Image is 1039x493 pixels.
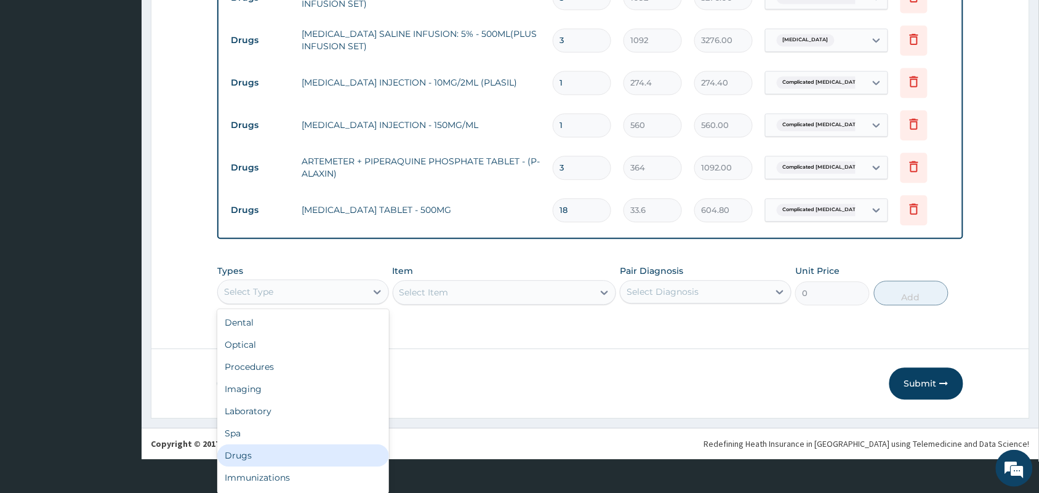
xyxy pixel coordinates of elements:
td: [MEDICAL_DATA] SALINE INFUSION: 5% - 500ML(PLUS INFUSION SET) [295,22,547,58]
div: Select Type [224,286,273,298]
div: Dental [217,311,389,334]
td: ARTEMETER + PIPERAQUINE PHOSPHATE TABLET - (P-ALAXIN) [295,149,547,186]
div: Redefining Heath Insurance in [GEOGRAPHIC_DATA] using Telemedicine and Data Science! [704,438,1030,450]
td: Drugs [225,114,295,137]
label: Item [393,265,414,277]
span: Complicated [MEDICAL_DATA] [777,76,868,89]
span: Complicated [MEDICAL_DATA] [777,204,868,216]
div: Minimize live chat window [202,6,231,36]
label: Unit Price [795,265,840,277]
button: Add [874,281,949,305]
footer: All rights reserved. [142,428,1039,459]
div: Chat with us now [64,69,207,85]
td: Drugs [225,71,295,94]
strong: Copyright © 2017 . [151,438,275,449]
div: Imaging [217,378,389,400]
textarea: Type your message and hit 'Enter' [6,336,235,379]
div: Procedures [217,356,389,378]
td: [MEDICAL_DATA] TABLET - 500MG [295,198,547,222]
td: Drugs [225,156,295,179]
td: Drugs [225,199,295,222]
td: [MEDICAL_DATA] INJECTION - 10MG/2ML (PLASIL) [295,70,547,95]
label: Types [217,266,243,276]
div: Spa [217,422,389,444]
div: Laboratory [217,400,389,422]
div: Select Diagnosis [627,286,699,298]
span: We're online! [71,155,170,279]
span: Complicated [MEDICAL_DATA] [777,161,868,174]
td: Drugs [225,29,295,52]
img: d_794563401_company_1708531726252_794563401 [23,62,50,92]
button: Submit [889,367,963,399]
div: Optical [217,334,389,356]
span: [MEDICAL_DATA] [777,34,835,46]
span: Complicated [MEDICAL_DATA] [777,119,868,131]
div: Immunizations [217,467,389,489]
label: Pair Diagnosis [620,265,683,277]
td: [MEDICAL_DATA] INJECTION - 150MG/ML [295,113,547,137]
div: Drugs [217,444,389,467]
